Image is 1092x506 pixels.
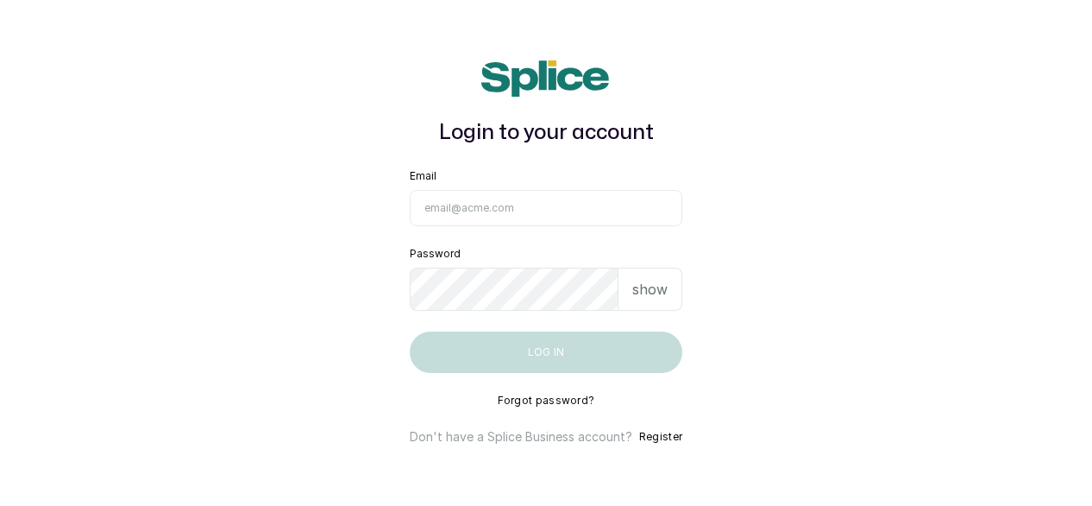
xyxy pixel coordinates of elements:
[632,279,668,300] p: show
[410,428,632,446] p: Don't have a Splice Business account?
[410,247,461,261] label: Password
[410,332,682,373] button: Log in
[410,190,682,226] input: email@acme.com
[498,394,595,408] button: Forgot password?
[639,428,682,446] button: Register
[410,117,682,149] h1: Login to your account
[410,169,436,183] label: Email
